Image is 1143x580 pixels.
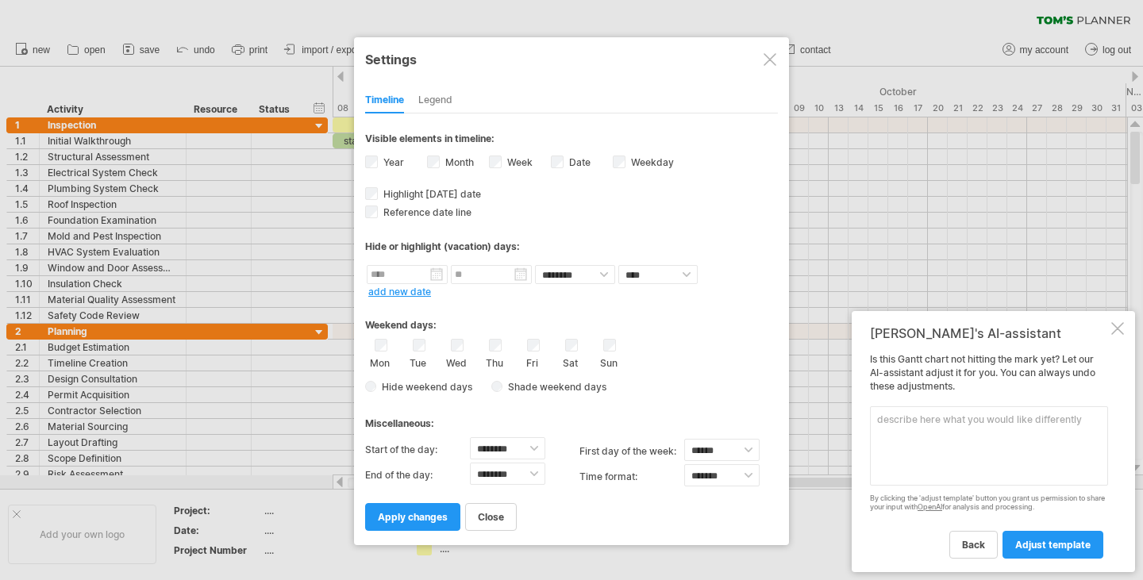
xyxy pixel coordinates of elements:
[502,381,606,393] span: Shade weekend days
[380,206,471,218] span: Reference date line
[365,437,470,463] label: Start of the day:
[870,325,1108,341] div: [PERSON_NAME]'s AI-assistant
[365,304,778,335] div: Weekend days:
[365,503,460,531] a: apply changes
[949,531,998,559] a: back
[628,156,674,168] label: Weekday
[962,539,985,551] span: back
[1015,539,1091,551] span: adjust template
[380,188,481,200] span: Highlight [DATE] date
[446,354,466,369] label: Wed
[442,156,474,168] label: Month
[598,354,618,369] label: Sun
[579,464,684,490] label: Time format:
[566,156,591,168] label: Date
[522,354,542,369] label: Fri
[918,502,942,511] a: OpenAI
[870,353,1108,558] div: Is this Gantt chart not hitting the mark yet? Let our AI-assistant adjust it for you. You can alw...
[365,463,470,488] label: End of the day:
[365,88,404,113] div: Timeline
[560,354,580,369] label: Sat
[365,133,778,149] div: Visible elements in timeline:
[478,511,504,523] span: close
[380,156,404,168] label: Year
[1003,531,1103,559] a: adjust template
[365,240,778,252] div: Hide or highlight (vacation) days:
[484,354,504,369] label: Thu
[504,156,533,168] label: Week
[870,494,1108,512] div: By clicking the 'adjust template' button you grant us permission to share your input with for ana...
[365,402,778,433] div: Miscellaneous:
[418,88,452,113] div: Legend
[365,44,778,73] div: Settings
[408,354,428,369] label: Tue
[378,511,448,523] span: apply changes
[465,503,517,531] a: close
[579,439,684,464] label: first day of the week:
[370,354,390,369] label: Mon
[368,286,431,298] a: add new date
[376,381,472,393] span: Hide weekend days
